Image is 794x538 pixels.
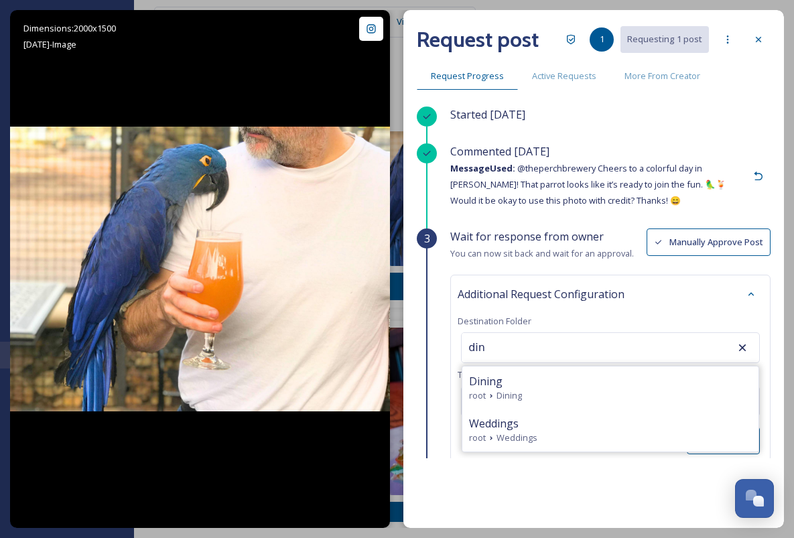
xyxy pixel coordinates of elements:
strong: Message Used: [450,162,515,174]
span: Additional Request Configuration [458,286,624,302]
span: Dining [469,373,503,389]
span: Dining [497,389,522,402]
span: root [469,389,486,402]
button: Manually Approve Post [647,228,771,256]
span: 3 [424,230,430,247]
button: Open Chat [735,479,774,518]
span: Wait for response from owner [450,229,604,244]
span: Tags [458,368,476,381]
span: Weddings [497,431,537,444]
img: Enjoy some late night fun with our Reverse Happy Hour every Wednesday and Thursday from 10 PM to ... [10,127,390,411]
span: You can now sit back and wait for an approval. [450,247,634,259]
span: Weddings [469,415,519,431]
span: Destination Folder [458,315,531,327]
span: @theperchbrewery Cheers to a colorful day in [PERSON_NAME]! That parrot looks like it’s ready to ... [450,162,726,206]
input: Search for a folder [462,333,609,362]
span: root [469,431,486,444]
span: Commented [DATE] [450,144,549,159]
